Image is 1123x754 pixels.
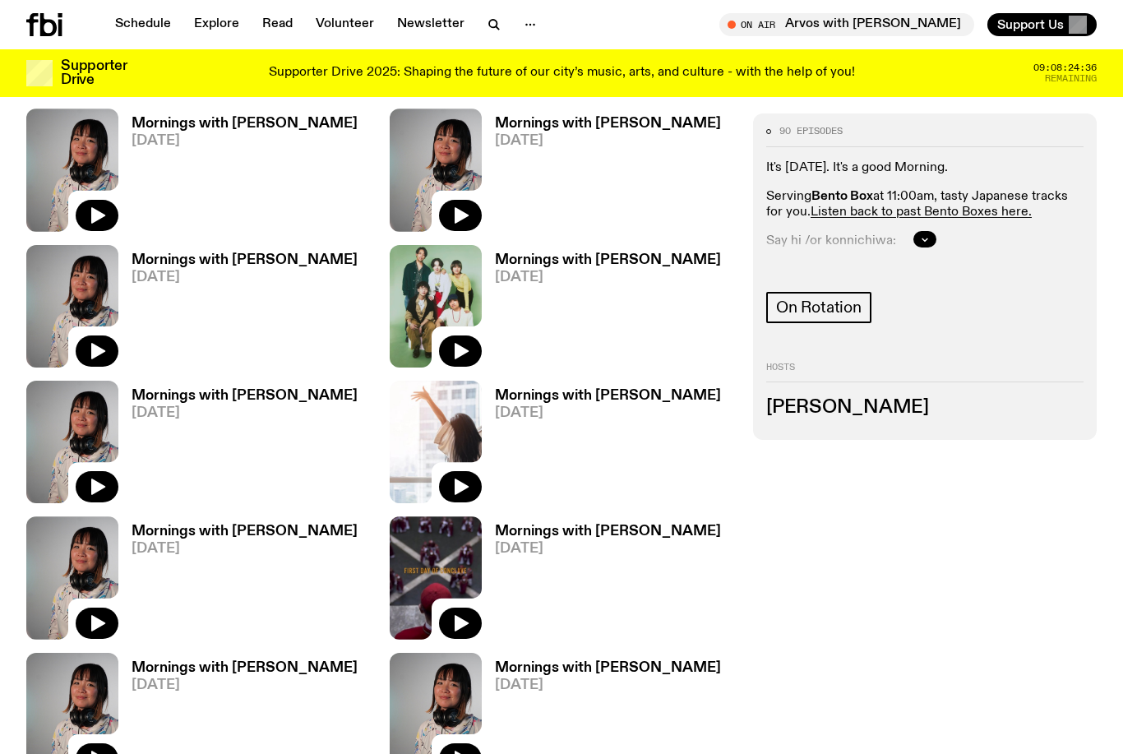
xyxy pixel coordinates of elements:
img: Kana Frazer is smiling at the camera with her head tilted slightly to her left. She wears big bla... [26,109,118,231]
img: Kana Frazer is smiling at the camera with her head tilted slightly to her left. She wears big bla... [26,516,118,639]
a: Mornings with [PERSON_NAME][DATE] [482,117,721,231]
h3: Mornings with [PERSON_NAME] [495,661,721,675]
a: Mornings with [PERSON_NAME][DATE] [482,389,721,503]
a: Newsletter [387,13,474,36]
a: Mornings with [PERSON_NAME][DATE] [482,253,721,368]
h2: Hosts [766,362,1084,382]
span: Remaining [1045,74,1097,83]
a: Mornings with [PERSON_NAME][DATE] [118,117,358,231]
a: On Rotation [766,291,871,322]
span: Support Us [997,17,1064,32]
a: Explore [184,13,249,36]
p: Supporter Drive 2025: Shaping the future of our city’s music, arts, and culture - with the help o... [269,66,855,81]
h3: Mornings with [PERSON_NAME] [132,253,358,267]
button: Support Us [987,13,1097,36]
h3: Mornings with [PERSON_NAME] [132,117,358,131]
h3: Mornings with [PERSON_NAME] [495,525,721,539]
button: On AirArvos with [PERSON_NAME] [719,13,974,36]
span: [DATE] [132,542,358,556]
h3: Mornings with [PERSON_NAME] [495,253,721,267]
h3: Mornings with [PERSON_NAME] [132,389,358,403]
a: Schedule [105,13,181,36]
h3: Mornings with [PERSON_NAME] [132,525,358,539]
h3: Mornings with [PERSON_NAME] [495,389,721,403]
img: Kana Frazer is smiling at the camera with her head tilted slightly to her left. She wears big bla... [26,245,118,368]
a: Volunteer [306,13,384,36]
a: Mornings with [PERSON_NAME][DATE] [118,525,358,639]
h3: [PERSON_NAME] [766,399,1084,417]
span: [DATE] [132,271,358,284]
p: Serving at 11:00am, tasty Japanese tracks for you. [766,189,1084,220]
span: 90 episodes [779,127,843,136]
span: [DATE] [495,134,721,148]
a: Mornings with [PERSON_NAME][DATE] [118,253,358,368]
a: Mornings with [PERSON_NAME][DATE] [482,525,721,639]
span: [DATE] [495,271,721,284]
h3: Mornings with [PERSON_NAME] [495,117,721,131]
h3: Mornings with [PERSON_NAME] [132,661,358,675]
a: Read [252,13,303,36]
img: A stock image of a person with long black hair stretching in front of a sunny window. they are we... [390,381,482,503]
span: [DATE] [495,678,721,692]
span: [DATE] [132,406,358,420]
a: Listen back to past Bento Boxes here. [811,206,1032,219]
span: [DATE] [132,678,358,692]
img: Kana Frazer is smiling at the camera with her head tilted slightly to her left. She wears big bla... [26,381,118,503]
a: Mornings with [PERSON_NAME][DATE] [118,389,358,503]
span: [DATE] [132,134,358,148]
h3: Supporter Drive [61,59,127,87]
img: Kana Frazer is smiling at the camera with her head tilted slightly to her left. She wears big bla... [390,109,482,231]
p: It's [DATE]. It's a good Morning. [766,160,1084,175]
span: On Rotation [776,298,862,316]
strong: Bento Box [811,190,873,203]
span: [DATE] [495,406,721,420]
span: 09:08:24:36 [1033,63,1097,72]
span: [DATE] [495,542,721,556]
